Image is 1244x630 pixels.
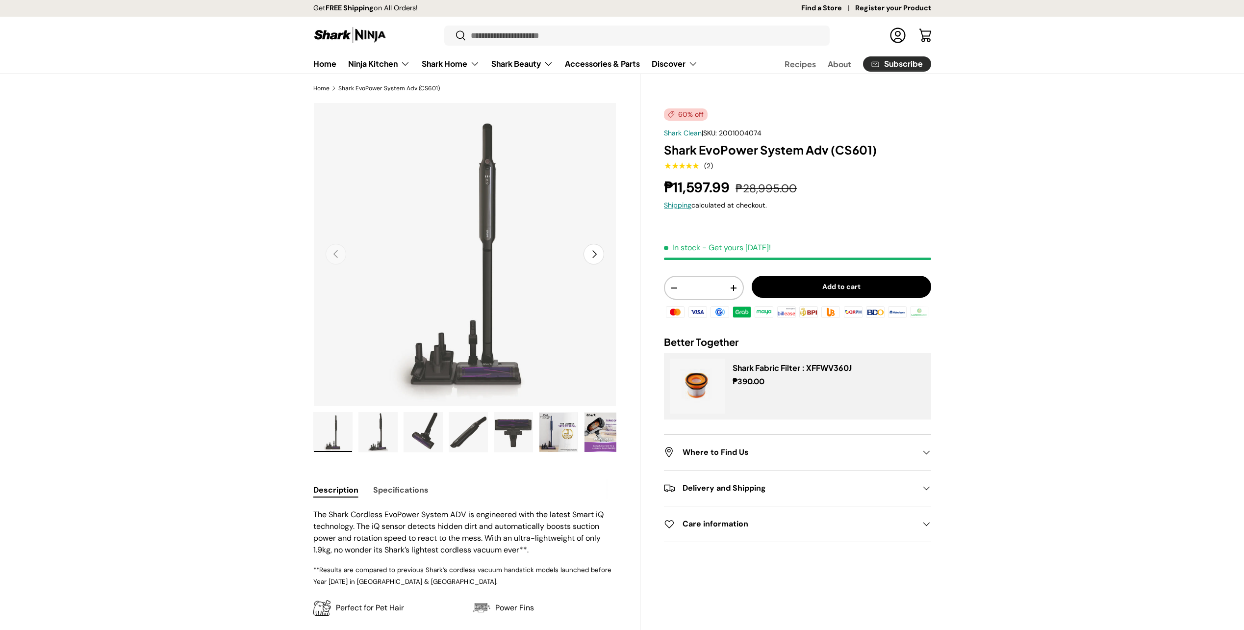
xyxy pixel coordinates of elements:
[855,3,931,14] a: Register your Product
[359,413,397,452] img: Shark EvoPower System Adv (CS601)
[776,305,797,319] img: billease
[348,54,410,74] a: Ninja Kitchen
[664,161,699,171] span: ★★★★★
[842,305,863,319] img: qrph
[664,305,686,319] img: master
[373,479,429,501] button: Specifications
[313,103,617,455] media-gallery: Gallery Viewer
[313,3,418,14] p: Get on All Orders!
[686,305,708,319] img: visa
[719,129,762,137] span: 2001004074
[314,413,352,452] img: Shark EvoPower System Adv (CS601)
[884,60,923,68] span: Subscribe
[313,566,611,586] small: **Results are compared to previous Shark’s cordless vacuum handstick models launched before Year ...
[828,54,851,74] a: About
[404,413,442,452] img: Shark EvoPower System Adv (CS601)
[785,54,816,74] a: Recipes
[539,413,578,452] img: Shark EvoPower System Adv (CS601)
[733,363,852,373] a: Shark Fabric Filter : XFFWV360J
[313,509,617,556] p: The Shark Cordless EvoPower System ADV is engineered with the latest Smart iQ technology. The iQ ...
[664,200,931,210] div: calculated at checkout.
[664,506,931,542] summary: Care information
[416,54,485,74] summary: Shark Home
[664,482,915,494] h2: Delivery and Shipping
[702,129,762,137] span: |
[342,54,416,74] summary: Ninja Kitchen
[646,54,704,74] summary: Discover
[887,305,908,319] img: metrobank
[702,242,771,253] p: - Get yours [DATE]!
[709,305,731,319] img: gcash
[336,602,404,614] p: Perfect for Pet Hair
[664,518,915,530] h2: Care information
[326,3,374,12] strong: FREE Shipping
[863,56,931,72] a: Subscribe
[664,446,915,458] h2: Where to Find Us
[664,435,931,470] summary: Where to Find Us
[313,54,336,73] a: Home
[495,602,534,614] p: Power Fins
[313,26,387,45] img: Shark Ninja Philippines
[664,471,931,506] summary: Delivery and Shipping
[704,162,713,170] div: (2)
[664,129,702,137] a: Shark Clean
[491,54,553,74] a: Shark Beauty
[752,276,931,298] button: Add to cart
[864,305,886,319] img: bdo
[313,479,358,501] button: Description
[565,54,640,73] a: Accessories & Parts
[422,54,480,74] a: Shark Home
[313,84,641,93] nav: Breadcrumbs
[753,305,775,319] img: maya
[449,413,487,452] img: Shark EvoPower System Adv (CS601)
[731,305,753,319] img: grabpay
[664,335,931,349] h2: Better Together
[909,305,930,319] img: landbank
[485,54,559,74] summary: Shark Beauty
[313,85,330,91] a: Home
[664,161,699,170] div: 5.0 out of 5.0 stars
[664,242,700,253] span: In stock
[338,85,440,91] a: Shark EvoPower System Adv (CS601)
[801,3,855,14] a: Find a Store
[798,305,819,319] img: bpi
[313,54,698,74] nav: Primary
[761,54,931,74] nav: Secondary
[703,129,717,137] span: SKU:
[664,108,708,121] span: 60% off
[584,413,623,452] img: Shark EvoPower System Adv (CS601)
[664,178,732,197] strong: ₱11,597.99
[664,142,931,157] h1: Shark EvoPower System Adv (CS601)
[652,54,698,74] a: Discover
[494,413,533,452] img: Shark EvoPower System Adv (CS601)
[736,181,797,196] s: ₱28,995.00
[820,305,841,319] img: ubp
[664,201,691,210] a: Shipping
